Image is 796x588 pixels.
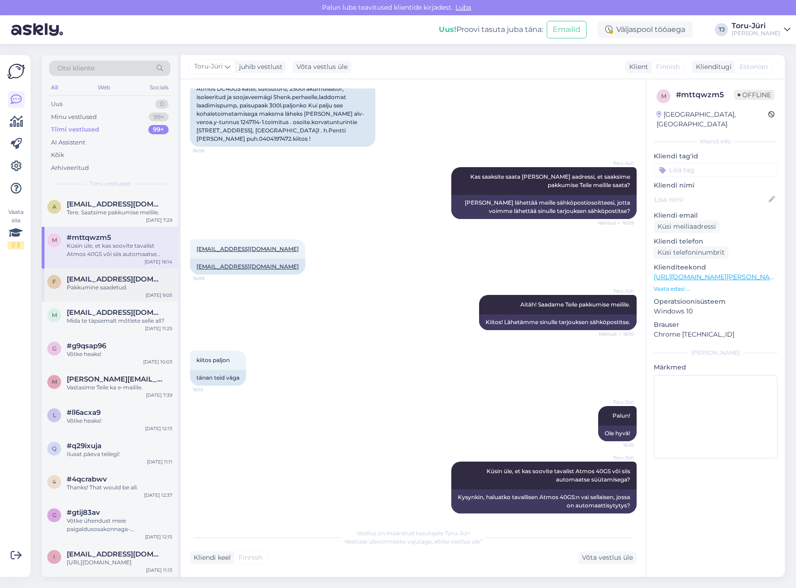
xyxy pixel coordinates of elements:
span: m [52,237,57,244]
span: Toru-Jüri [599,288,634,294]
span: Offline [734,90,775,100]
div: [PERSON_NAME] [654,349,777,357]
span: Otsi kliente [57,63,95,73]
span: Toru-Jüri [599,160,634,167]
div: Arhiveeritud [51,163,89,173]
div: [PERSON_NAME] [732,30,780,37]
div: [DATE] 12:15 [145,533,172,540]
p: Chrome [TECHNICAL_ID] [654,330,777,339]
div: [DATE] 7:39 [146,392,172,399]
div: Toru-Jüri [732,22,780,30]
span: Aitäh! Saadame Teile pakkumise meilile. [520,301,630,308]
span: f [52,278,56,285]
span: ahtopariots@gmail.com [67,200,163,208]
div: [DATE] 10:03 [143,358,172,365]
span: feniksou@gmail.com [67,275,163,283]
a: Toru-Jüri[PERSON_NAME] [732,22,790,37]
div: Võtke ühendust meie paigaldusosakonnaga- [EMAIL_ADDRESS][DOMAIN_NAME] [67,517,172,533]
span: Toru-Jüri [194,62,223,72]
div: Väljaspool tööaega [598,21,693,38]
span: 16:08 [193,147,227,154]
span: marko.tiilikainen@hotmail.com [67,375,163,383]
div: Vaata siia [7,208,24,250]
p: Kliendi telefon [654,237,777,246]
b: Uus! [439,25,456,34]
div: Pakkumine saadetud. [67,283,172,292]
div: Minu vestlused [51,113,97,122]
div: Tiimi vestlused [51,125,99,134]
div: Klient [625,62,648,72]
div: All [49,81,60,94]
div: Tere. Saatsime pakkumise meilile. [67,208,172,217]
div: Võta vestlus üle [578,551,637,564]
div: Võta vestlus üle [293,61,351,73]
span: m [52,312,57,319]
span: #4qcrabwv [67,475,107,483]
div: Mida te täpsemalt mõtlete selle all? [67,317,172,325]
span: 16:10 [599,442,634,449]
span: Finnish [656,62,680,72]
div: Küsi telefoninumbrit [654,246,728,259]
a: [URL][DOMAIN_NAME][PERSON_NAME] [654,273,782,281]
div: Uus [51,100,63,109]
span: q [52,445,57,452]
div: 99+ [149,113,169,122]
p: Märkmed [654,363,777,372]
p: Kliendi tag'id [654,151,777,161]
div: Atmos DC40GS katel, suitsutoru, 2500l akumulaator, isoleeritud ja soojaveemägi 5henk.perheelle,la... [190,81,375,147]
button: Emailid [547,21,587,38]
span: 16:09 [193,275,227,282]
span: Toru-Jüri [599,399,634,406]
span: g [52,345,57,352]
div: # mttqwzm5 [676,89,734,100]
div: Vastasime Teile ka e-mailile. [67,383,172,392]
span: Vestlus on määratud kasutajale Toru-Jüri [357,530,470,537]
div: Kõik [51,150,64,160]
div: Thanks! That would be all. [67,483,172,492]
span: merlevoltre@gmail.com [67,308,163,317]
div: 0 [155,100,169,109]
div: Ole hyvä! [598,425,637,441]
span: Tiimi vestlused [89,180,131,188]
div: [DATE] 11:25 [145,325,172,332]
div: Kiitos! Lähetämme sinulle tarjouksen sähköpostitse. [479,314,637,330]
div: [DATE] 12:13 [145,425,172,432]
span: Kas saaksite saata [PERSON_NAME] aadressi, et saaksime pakkumise Teile meilile saata? [470,173,632,188]
span: Finnish [239,553,262,563]
span: #ll6acxa9 [67,408,101,417]
span: Nähtud ✓ 16:10 [599,331,634,338]
span: Palun! [613,412,630,419]
span: 16:10 [193,386,227,393]
i: „Võtke vestlus üle” [431,538,482,545]
div: TJ [715,23,728,36]
div: Web [96,81,112,94]
span: g [52,512,57,519]
div: Ilusat päeva teilegi! [67,450,172,458]
div: [DATE] 11:11 [147,458,172,465]
div: Küsin üle, et kas soovite tavalist Atmos 40GS või siis automaatse süütamisega? [67,242,172,258]
div: Võtke heaks! [67,350,172,358]
span: Toru-Jüri [599,454,634,461]
img: Askly Logo [7,63,25,80]
div: Kliendi info [654,138,777,146]
div: juhib vestlust [235,62,283,72]
p: Operatsioonisüsteem [654,297,777,307]
span: Vestluse ülevõtmiseks vajutage [345,538,482,545]
div: [PERSON_NAME] lähettää meille sähköpostiosoitteesi, jotta voimme lähettää sinulle tarjouksen sähk... [451,195,637,219]
span: #mttqwzm5 [67,233,111,242]
p: Kliendi nimi [654,181,777,190]
div: [DATE] 11:13 [146,567,172,574]
span: Nähtud ✓ 16:09 [598,219,634,226]
div: tänan teid väga [190,370,246,386]
div: 1 / 3 [7,241,24,250]
p: Klienditeekond [654,263,777,272]
div: [URL][DOMAIN_NAME] [67,558,172,567]
p: Brauser [654,320,777,330]
div: AI Assistent [51,138,85,147]
span: 4 [52,478,56,485]
span: 16:14 [599,514,634,521]
div: Võtke heaks! [67,417,172,425]
div: Küsi meiliaadressi [654,220,720,233]
span: m [661,93,666,100]
span: #g9qsap96 [67,342,106,350]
